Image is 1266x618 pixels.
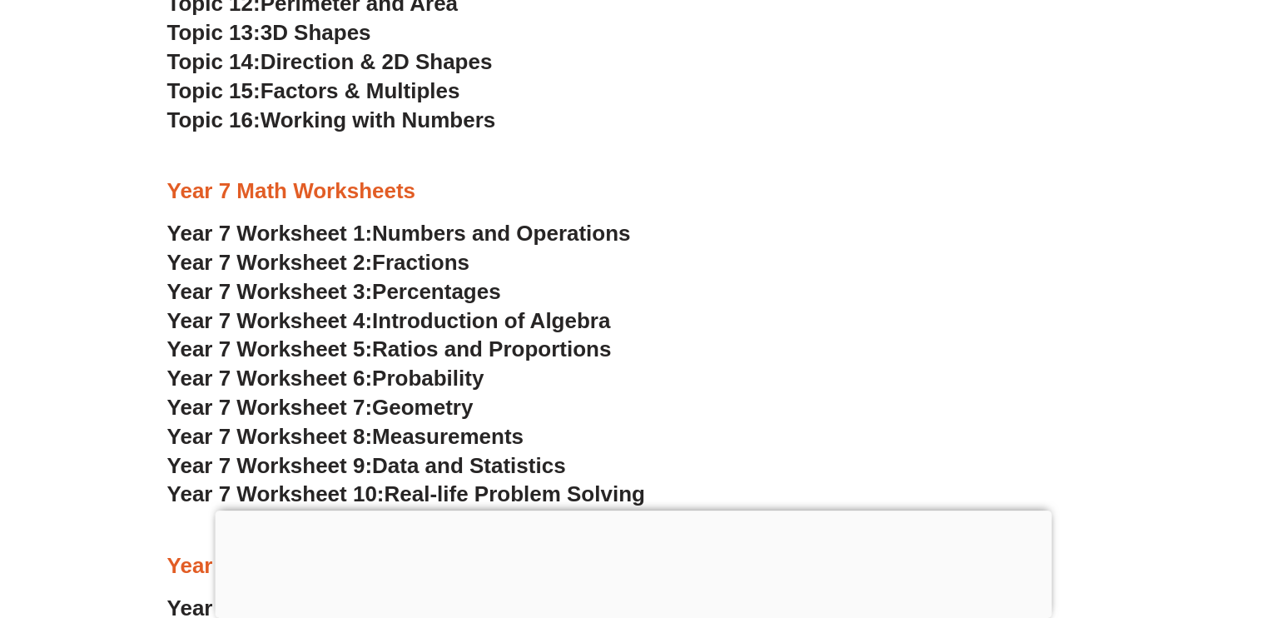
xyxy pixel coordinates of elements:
span: Percentages [372,279,501,304]
span: Topic 14: [167,49,261,74]
a: Year 7 Worksheet 8:Measurements [167,424,524,449]
span: Working with Numbers [261,107,495,132]
a: Year 7 Worksheet 7:Geometry [167,395,474,420]
iframe: Advertisement [215,511,1051,614]
span: Year 7 Worksheet 10: [167,481,385,506]
span: Year 7 Worksheet 6: [167,366,373,391]
span: 3D Shapes [261,20,371,45]
span: Direction & 2D Shapes [261,49,493,74]
a: Topic 14:Direction & 2D Shapes [167,49,493,74]
span: Year 7 Worksheet 4: [167,308,373,333]
span: Ratios and Proportions [372,336,611,361]
iframe: Chat Widget [989,431,1266,618]
span: Factors & Multiples [261,78,460,103]
a: Year 7 Worksheet 4:Introduction of Algebra [167,308,611,333]
span: Geometry [372,395,473,420]
a: Topic 13:3D Shapes [167,20,371,45]
span: Fractions [372,250,469,275]
span: Year 7 Worksheet 5: [167,336,373,361]
span: Year 7 Worksheet 7: [167,395,373,420]
h3: Year 7 Math Worksheets [167,177,1100,206]
span: Topic 13: [167,20,261,45]
span: Year 7 Worksheet 1: [167,221,373,246]
span: Probability [372,366,484,391]
span: Topic 15: [167,78,261,103]
span: Numbers and Operations [372,221,630,246]
span: Introduction of Algebra [372,308,610,333]
a: Year 7 Worksheet 9:Data and Statistics [167,453,566,478]
a: Year 7 Worksheet 5:Ratios and Proportions [167,336,612,361]
h3: Year 8 Math Worksheet [167,552,1100,581]
a: Year 7 Worksheet 10:Real-life Problem Solving [167,481,645,506]
span: Year 7 Worksheet 8: [167,424,373,449]
a: Year 7 Worksheet 1:Numbers and Operations [167,221,631,246]
span: Measurements [372,424,524,449]
span: Data and Statistics [372,453,566,478]
a: Year 7 Worksheet 6:Probability [167,366,484,391]
span: Year 7 Worksheet 2: [167,250,373,275]
a: Year 7 Worksheet 2:Fractions [167,250,469,275]
span: Real-life Problem Solving [384,481,644,506]
a: Topic 15:Factors & Multiples [167,78,460,103]
a: Topic 16:Working with Numbers [167,107,496,132]
a: Year 7 Worksheet 3:Percentages [167,279,501,304]
span: Year 7 Worksheet 3: [167,279,373,304]
span: Topic 16: [167,107,261,132]
span: Year 7 Worksheet 9: [167,453,373,478]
